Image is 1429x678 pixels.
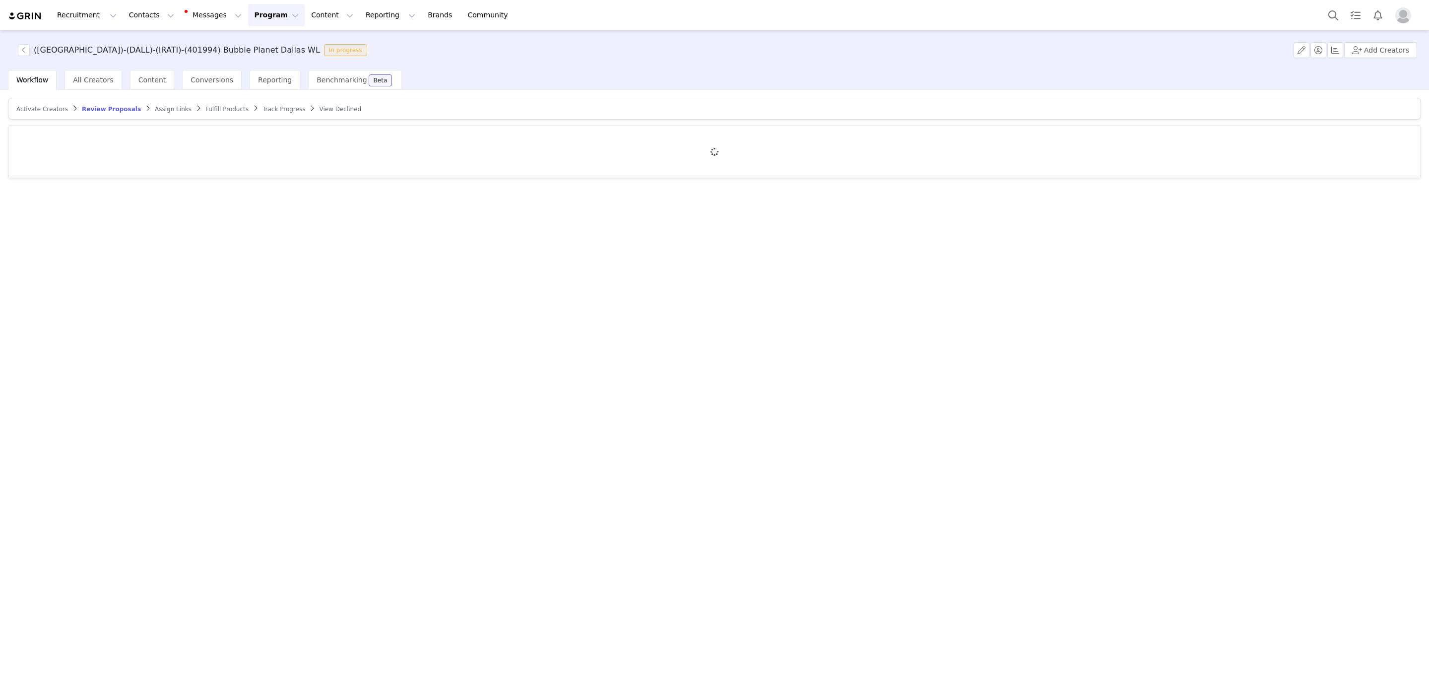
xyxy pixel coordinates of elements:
button: Add Creators [1344,42,1417,58]
span: In progress [324,44,367,56]
span: Assign Links [155,106,192,113]
span: All Creators [73,76,113,84]
button: Content [305,4,359,26]
button: Notifications [1367,4,1389,26]
img: placeholder-profile.jpg [1395,7,1411,23]
a: Brands [422,4,461,26]
a: Tasks [1345,4,1366,26]
button: Search [1322,4,1344,26]
div: Beta [374,77,388,83]
span: Review Proposals [82,106,141,113]
button: Contacts [123,4,180,26]
span: View Declined [319,106,361,113]
button: Profile [1389,7,1421,23]
a: Community [462,4,519,26]
button: Messages [181,4,248,26]
span: Activate Creators [16,106,68,113]
span: Reporting [258,76,292,84]
span: Workflow [16,76,48,84]
button: Recruitment [51,4,123,26]
span: [object Object] [18,44,371,56]
span: Benchmarking [317,76,367,84]
span: Content [138,76,166,84]
span: Track Progress [262,106,305,113]
span: Conversions [191,76,233,84]
h3: ([GEOGRAPHIC_DATA])-(DALL)-(IRATI)-(401994) Bubble Planet Dallas WL [34,44,320,56]
img: grin logo [8,11,43,21]
button: Reporting [360,4,421,26]
button: Program [248,4,305,26]
span: Fulfill Products [205,106,249,113]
